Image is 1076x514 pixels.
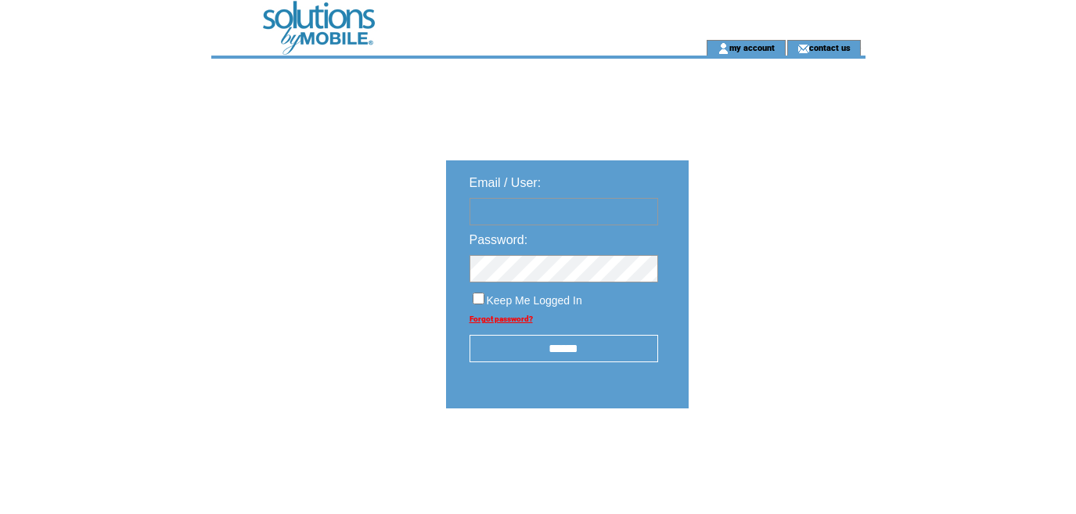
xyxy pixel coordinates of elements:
span: Keep Me Logged In [487,294,582,307]
span: Email / User: [470,176,542,189]
a: my account [729,42,775,52]
a: Forgot password? [470,315,533,323]
span: Password: [470,233,528,246]
a: contact us [809,42,851,52]
img: account_icon.gif [718,42,729,55]
img: contact_us_icon.gif [797,42,809,55]
img: transparent.png [734,448,812,467]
